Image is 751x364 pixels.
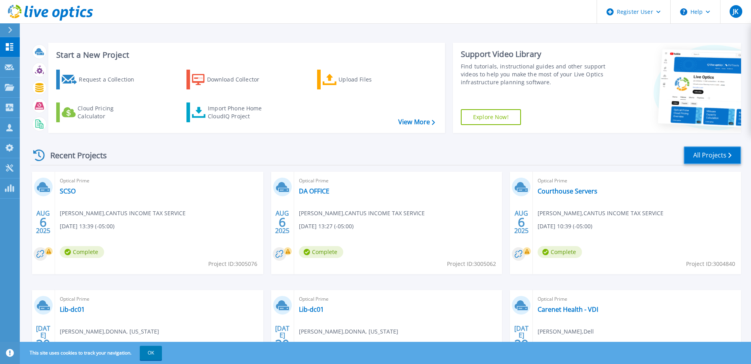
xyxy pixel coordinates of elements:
span: [DATE] 15:39 (-05:00) [538,340,592,349]
div: Support Video Library [461,49,608,59]
span: [DATE] 10:39 (-05:00) [538,222,592,231]
h3: Start a New Project [56,51,435,59]
div: Import Phone Home CloudIQ Project [208,104,270,120]
a: Lib-dc01 [60,305,85,313]
span: Optical Prime [299,176,498,185]
a: Request a Collection [56,70,144,89]
div: AUG 2025 [36,208,51,237]
a: Courthouse Servers [538,187,597,195]
a: Explore Now! [461,109,521,125]
span: [PERSON_NAME] , CANTUS INCOME TAX SERVICE [60,209,186,218]
div: Recent Projects [30,146,118,165]
a: Download Collector [186,70,275,89]
span: Optical Prime [60,176,259,185]
span: Project ID: 3004840 [686,260,735,268]
span: 6 [40,219,47,226]
span: Complete [60,246,104,258]
span: Optical Prime [538,295,736,303]
div: Upload Files [338,72,402,87]
span: Project ID: 3005062 [447,260,496,268]
div: Cloud Pricing Calculator [78,104,141,120]
span: Optical Prime [299,295,498,303]
span: Optical Prime [538,176,736,185]
span: 29 [514,341,529,347]
button: OK [140,346,162,360]
span: 30 [275,341,289,347]
span: [DATE] 16:09 (-05:00) [60,340,114,349]
span: Optical Prime [60,295,259,303]
a: Cloud Pricing Calculator [56,102,144,122]
span: 30 [36,341,50,347]
a: Lib-dc01 [299,305,324,313]
span: [PERSON_NAME] , CANTUS INCOME TAX SERVICE [299,209,425,218]
span: Complete [538,246,582,258]
a: DA OFFICE [299,187,329,195]
span: [PERSON_NAME] , CANTUS INCOME TAX SERVICE [538,209,664,218]
div: Request a Collection [79,72,142,87]
span: [DATE] 16:07 (-05:00) [299,340,354,349]
span: JK [733,8,738,15]
div: [DATE] 2025 [275,326,290,355]
div: AUG 2025 [514,208,529,237]
span: Complete [299,246,343,258]
span: 6 [279,219,286,226]
div: [DATE] 2025 [36,326,51,355]
span: [PERSON_NAME] , Dell [538,327,594,336]
a: SCSO [60,187,76,195]
span: [PERSON_NAME] , DONNA, [US_STATE] [60,327,159,336]
span: [DATE] 13:27 (-05:00) [299,222,354,231]
div: Download Collector [207,72,270,87]
a: View More [398,118,435,126]
a: Upload Files [317,70,405,89]
div: Find tutorials, instructional guides and other support videos to help you make the most of your L... [461,63,608,86]
span: [DATE] 13:39 (-05:00) [60,222,114,231]
span: [PERSON_NAME] , DONNA, [US_STATE] [299,327,398,336]
div: AUG 2025 [275,208,290,237]
span: Project ID: 3005076 [208,260,257,268]
span: This site uses cookies to track your navigation. [22,346,162,360]
span: 6 [518,219,525,226]
div: [DATE] 2025 [514,326,529,355]
a: Carenet Health - VDI [538,305,598,313]
a: All Projects [684,146,741,164]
